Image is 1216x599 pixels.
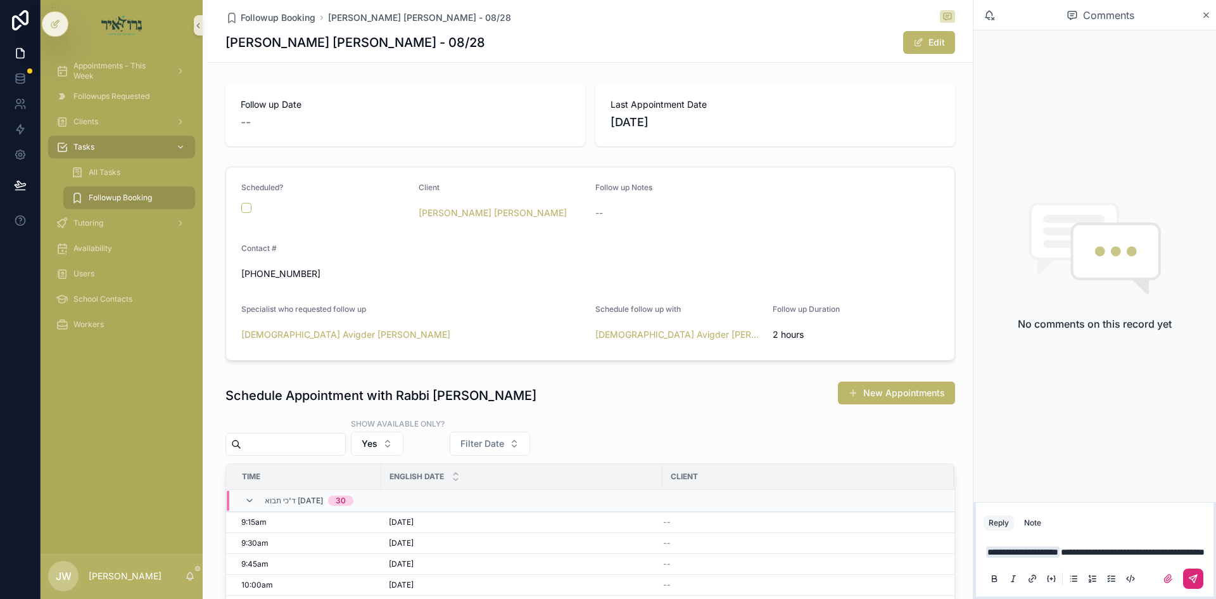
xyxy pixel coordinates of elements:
a: Appointments - This Week [48,60,195,82]
a: Followup Booking [63,186,195,209]
div: scrollable content [41,51,203,352]
a: Availability [48,237,195,260]
span: Followups Requested [73,91,149,101]
a: 10:00am [241,580,374,590]
span: Follow up Notes [595,183,652,192]
a: Workers [48,313,195,336]
span: -- [241,113,251,131]
a: 9:45am [241,559,374,569]
span: Contact # [241,243,277,253]
p: [PERSON_NAME] [89,570,161,583]
span: Clients [73,117,98,127]
span: Schedule follow up with [595,304,681,314]
a: [DATE] [389,580,655,590]
span: Tasks [73,142,94,152]
a: School Contacts [48,288,195,311]
span: [DATE] [389,559,414,569]
a: [DATE] [389,517,655,527]
div: Note [1024,518,1041,528]
span: -- [663,580,671,590]
h1: Schedule Appointment with Rabbi [PERSON_NAME] [225,387,536,404]
a: [DATE] [389,559,655,569]
a: 9:15am [241,517,374,527]
span: Follow up Date [241,98,570,111]
a: -- [663,538,939,548]
button: Edit [903,31,955,54]
h2: No comments on this record yet [1018,316,1172,332]
span: Client [671,472,698,482]
button: Select Button [351,432,403,456]
button: Reply [984,515,1014,531]
h1: [PERSON_NAME] [PERSON_NAME] - 08/28 [225,34,485,51]
button: Select Button [450,432,530,456]
span: [DATE] [389,538,414,548]
a: [DEMOGRAPHIC_DATA] Avigder [PERSON_NAME] [595,328,763,341]
a: [DATE] [389,538,655,548]
span: ד'כי תבוא [DATE] [265,496,323,506]
a: -- [663,580,939,590]
span: Specialist who requested follow up [241,304,366,314]
span: Time [242,472,260,482]
span: All Tasks [89,167,120,177]
a: 9:30am [241,538,374,548]
span: [DATE] [389,517,414,527]
span: Tutoring [73,218,103,228]
a: Tasks [48,136,195,158]
a: [PERSON_NAME] [PERSON_NAME] [419,207,567,219]
span: Yes [362,437,377,450]
label: Show available only? [351,418,445,429]
a: Clients [48,110,195,133]
span: English Date [389,472,444,482]
span: -- [595,207,603,219]
span: Scheduled? [241,183,283,192]
span: 2 hours [773,328,940,341]
span: Appointments - This Week [73,61,166,81]
span: 9:15am [241,517,267,527]
a: [PERSON_NAME] [PERSON_NAME] - 08/28 [328,11,511,24]
span: [PHONE_NUMBER] [241,267,763,280]
span: 9:45am [241,559,269,569]
span: 9:30am [241,538,269,548]
span: Client [419,183,440,192]
a: -- [663,517,939,527]
a: [DEMOGRAPHIC_DATA] Avigder [PERSON_NAME] [241,328,450,341]
span: Availability [73,243,112,254]
span: JW [56,569,72,584]
span: Last Appointment Date [611,98,940,111]
a: -- [663,559,939,569]
span: Follow up Duration [773,304,840,314]
span: -- [663,517,671,527]
a: Followups Requested [48,85,195,108]
span: School Contacts [73,294,132,304]
span: 10:00am [241,580,273,590]
span: -- [663,559,671,569]
button: New Appointments [838,382,955,404]
img: App logo [101,15,142,35]
span: Followup Booking [241,11,315,24]
span: [DATE] [611,113,940,131]
div: 30 [336,496,346,506]
span: Comments [1083,8,1134,23]
button: Note [1019,515,1046,531]
a: Tutoring [48,212,195,235]
span: Users [73,269,94,279]
span: [DATE] [389,580,414,590]
span: Filter Date [460,437,504,450]
a: Followup Booking [225,11,315,24]
span: Followup Booking [89,193,152,203]
a: All Tasks [63,161,195,184]
a: Users [48,262,195,285]
span: -- [663,538,671,548]
span: Workers [73,319,104,330]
